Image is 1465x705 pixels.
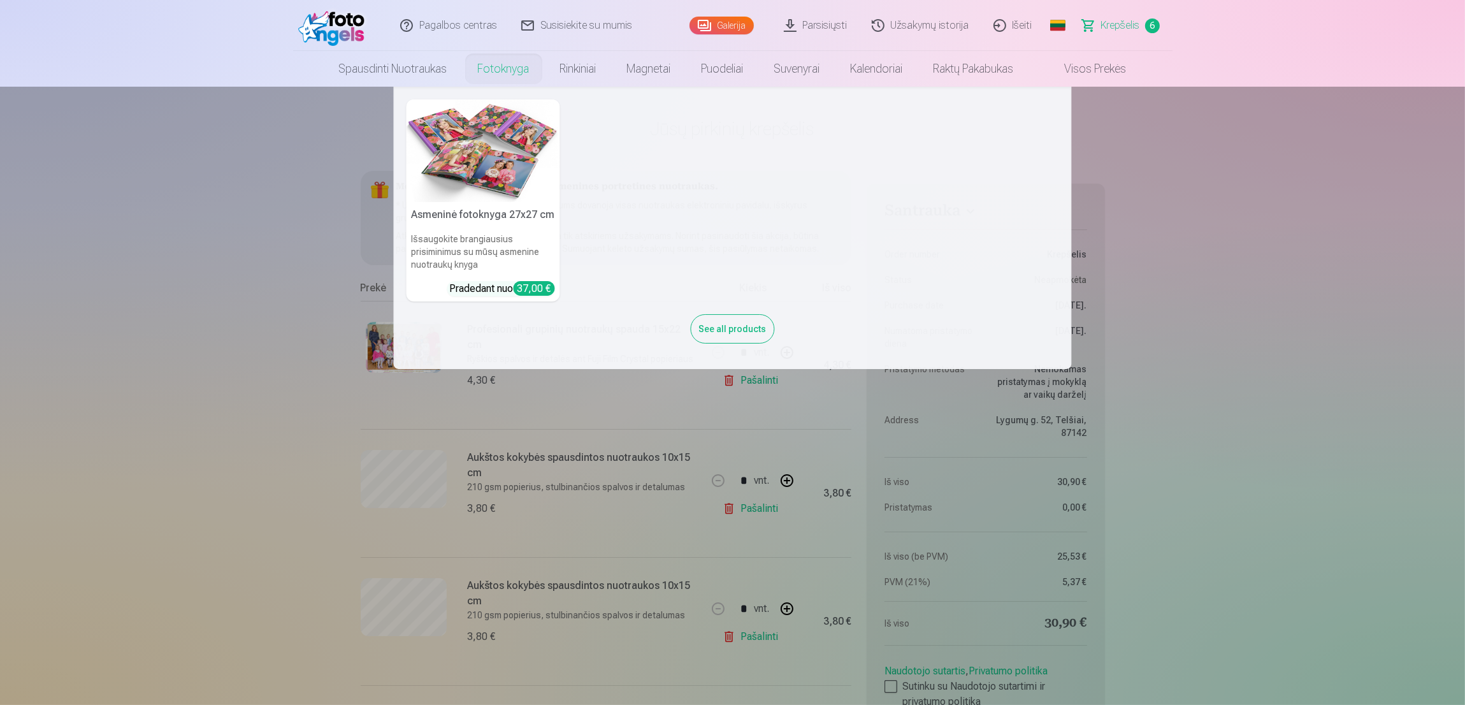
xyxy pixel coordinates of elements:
h5: Asmeninė fotoknyga 27x27 cm [407,202,560,228]
a: Suvenyrai [759,51,835,87]
div: 37,00 € [514,281,555,296]
span: 6 [1145,18,1160,33]
a: Galerija [689,17,754,34]
a: Asmeninė fotoknyga 27x27 cmAsmeninė fotoknyga 27x27 cmIšsaugokite brangiausius prisiminimus su mū... [407,99,560,302]
img: /fa2 [298,5,372,46]
a: Puodeliai [686,51,759,87]
h6: Išsaugokite brangiausius prisiminimus su mūsų asmenine nuotraukų knyga [407,228,560,276]
a: See all products [691,321,775,335]
a: Raktų pakabukas [918,51,1029,87]
div: See all products [691,314,775,344]
a: Magnetai [612,51,686,87]
a: Spausdinti nuotraukas [324,51,463,87]
img: Asmeninė fotoknyga 27x27 cm [407,99,560,202]
div: Pradedant nuo [450,281,555,296]
a: Kalendoriai [835,51,918,87]
span: Krepšelis [1101,18,1140,33]
a: Rinkiniai [545,51,612,87]
a: Visos prekės [1029,51,1142,87]
a: Fotoknyga [463,51,545,87]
